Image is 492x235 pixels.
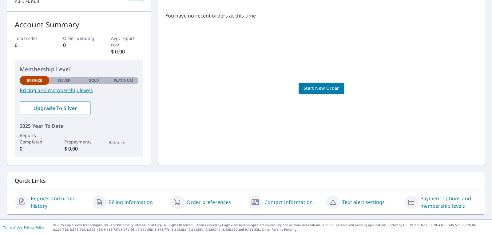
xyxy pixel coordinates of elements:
[109,198,153,206] a: Billing information
[63,35,95,41] p: Order pending
[64,145,94,152] p: $ 0.00
[25,105,86,112] span: Upgrade To Silver
[15,19,143,30] p: Account Summary
[15,41,47,49] p: 0
[15,35,47,41] p: Total order
[53,223,489,232] p: © 2025 Eagle View Technologies, Inc. and Pictometry International Corp. All Rights Reserved. Repo...
[89,78,99,83] p: Gold
[20,145,49,152] p: 0
[63,41,95,49] p: 0
[342,198,385,206] a: Text alert settings
[31,195,88,210] a: Reports and order history
[165,12,477,19] p: You have no recent orders at this time
[111,35,143,48] p: Avg. report cost
[20,122,138,130] p: 2025 Year To Date
[20,132,49,145] p: Reports Completed
[20,87,138,94] a: Pricing and membership levels
[58,78,71,83] p: Silver
[114,78,133,83] p: Platinum
[27,78,42,83] p: Bronze
[24,225,44,229] a: Privacy Policy
[111,48,143,55] p: $ 0.00
[20,65,138,73] p: Membership Level
[299,83,344,94] a: Start New Order
[109,139,138,146] p: Balance
[304,84,339,92] span: Start New Order
[187,198,231,206] a: Order preferences
[3,225,22,229] a: Terms of Use
[20,101,91,115] a: Upgrade To Silver
[64,139,94,145] p: Prepayments
[420,195,477,210] a: Payment options and membership levels
[15,177,477,185] p: Quick Links
[3,225,44,229] p: |
[264,198,313,206] a: Contact information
